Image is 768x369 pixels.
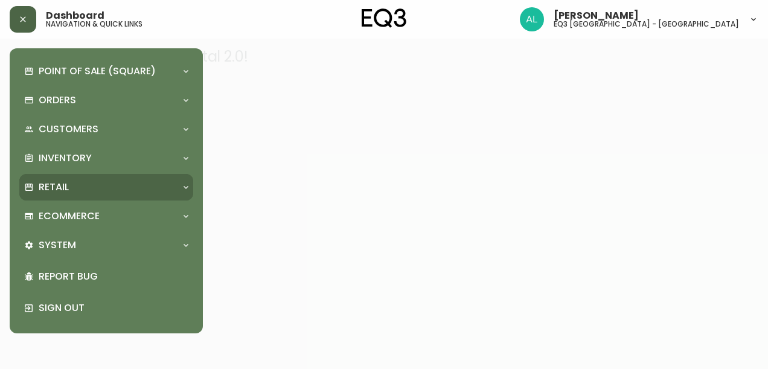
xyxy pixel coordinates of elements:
img: logo [362,8,406,28]
div: Ecommerce [19,203,193,229]
div: Retail [19,174,193,201]
div: Report Bug [19,261,193,292]
img: 1c2a8670a0b342a1deb410e06288c649 [520,7,544,31]
div: System [19,232,193,258]
p: Retail [39,181,69,194]
p: Orders [39,94,76,107]
p: Ecommerce [39,210,100,223]
div: Sign Out [19,292,193,324]
div: Orders [19,87,193,114]
span: Dashboard [46,11,104,21]
h5: eq3 [GEOGRAPHIC_DATA] - [GEOGRAPHIC_DATA] [554,21,739,28]
p: Report Bug [39,270,188,283]
div: Point of Sale (Square) [19,58,193,85]
p: System [39,239,76,252]
p: Point of Sale (Square) [39,65,156,78]
div: Inventory [19,145,193,172]
p: Sign Out [39,301,188,315]
div: Customers [19,116,193,143]
p: Inventory [39,152,92,165]
h5: navigation & quick links [46,21,142,28]
p: Customers [39,123,98,136]
span: [PERSON_NAME] [554,11,639,21]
